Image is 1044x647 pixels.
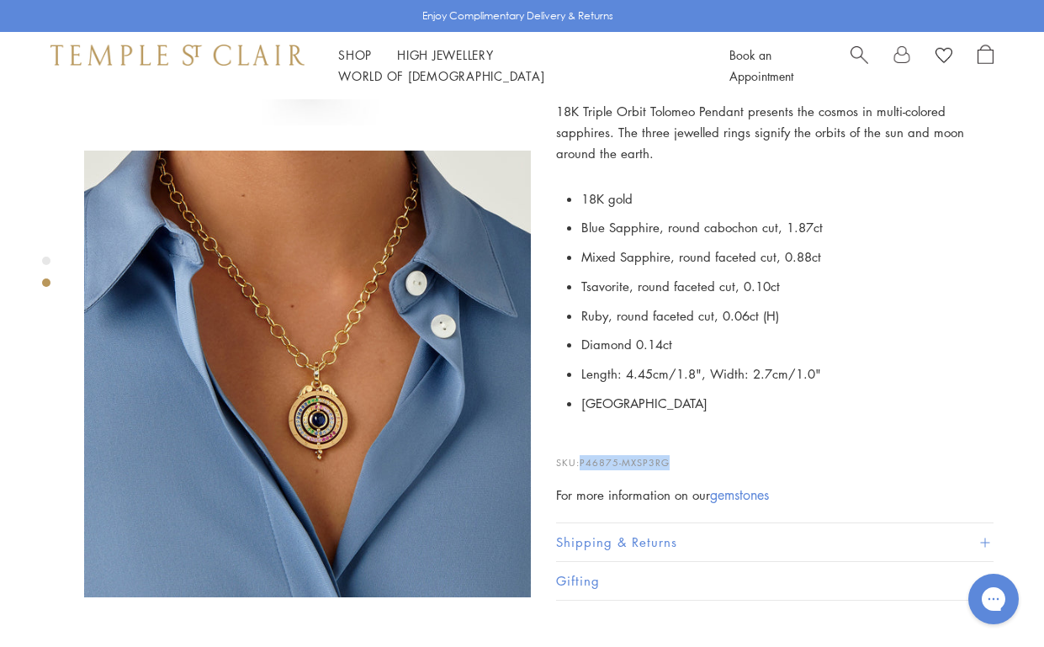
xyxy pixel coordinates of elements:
[580,456,670,469] span: P46875-MXSP3RG
[397,46,494,63] a: High JewelleryHigh Jewellery
[556,81,994,164] p: Based on the ancient hypothesis that earth was the center of the universe, the 18K Triple Orbit T...
[729,46,793,84] a: Book an Appointment
[556,562,994,600] button: Gifting
[556,523,994,561] button: Shipping & Returns
[581,190,633,207] span: 18K gold
[581,219,823,236] span: Blue Sapphire, round cabochon cut, 1.87ct
[960,568,1027,630] iframe: Gorgias live chat messenger
[581,395,707,411] span: [GEOGRAPHIC_DATA]
[84,151,531,597] img: 18K Triple Orbit Tolomeo Pendant
[581,336,672,353] span: Diamond 0.14ct
[556,485,994,506] div: For more information on our
[710,485,769,504] a: gemstones
[581,248,821,265] span: Mixed Sapphire, round faceted cut, 0.88ct
[581,307,779,324] span: Ruby, round faceted cut, 0.06ct (H)
[42,252,50,300] div: Product gallery navigation
[581,365,821,382] span: Length: 4.45cm/1.8", Width: 2.7cm/1.0"
[978,45,994,87] a: Open Shopping Bag
[581,278,780,294] span: Tsavorite, round faceted cut, 0.10ct
[935,45,952,70] a: View Wishlist
[338,67,544,84] a: World of [DEMOGRAPHIC_DATA]World of [DEMOGRAPHIC_DATA]
[338,46,372,63] a: ShopShop
[422,8,613,24] p: Enjoy Complimentary Delivery & Returns
[851,45,868,87] a: Search
[556,438,994,470] p: SKU:
[338,45,692,87] nav: Main navigation
[50,45,305,65] img: Temple St. Clair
